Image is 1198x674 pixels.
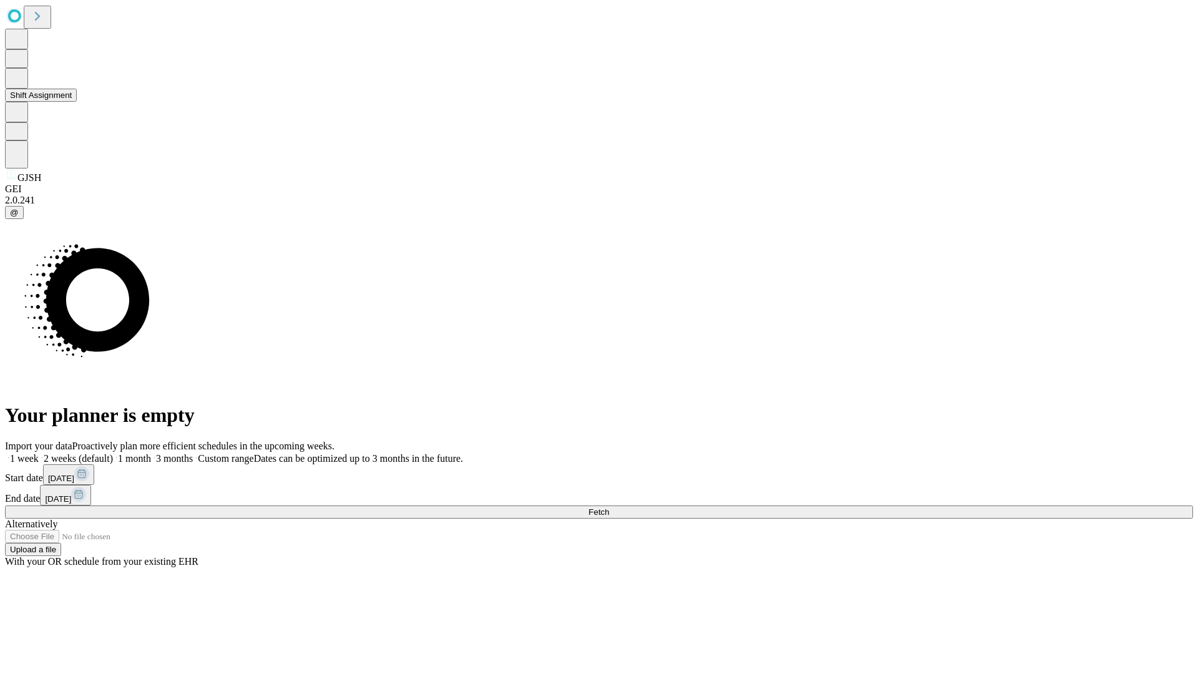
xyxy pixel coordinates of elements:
[254,453,463,464] span: Dates can be optimized up to 3 months in the future.
[5,441,72,451] span: Import your data
[118,453,151,464] span: 1 month
[10,453,39,464] span: 1 week
[5,183,1193,195] div: GEI
[5,404,1193,427] h1: Your planner is empty
[156,453,193,464] span: 3 months
[48,474,74,483] span: [DATE]
[5,485,1193,506] div: End date
[44,453,113,464] span: 2 weeks (default)
[72,441,334,451] span: Proactively plan more efficient schedules in the upcoming weeks.
[10,208,19,217] span: @
[5,195,1193,206] div: 2.0.241
[5,519,57,529] span: Alternatively
[17,172,41,183] span: GJSH
[5,464,1193,485] div: Start date
[5,506,1193,519] button: Fetch
[40,485,91,506] button: [DATE]
[45,494,71,504] span: [DATE]
[588,507,609,517] span: Fetch
[198,453,253,464] span: Custom range
[43,464,94,485] button: [DATE]
[5,89,77,102] button: Shift Assignment
[5,556,198,567] span: With your OR schedule from your existing EHR
[5,543,61,556] button: Upload a file
[5,206,24,219] button: @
